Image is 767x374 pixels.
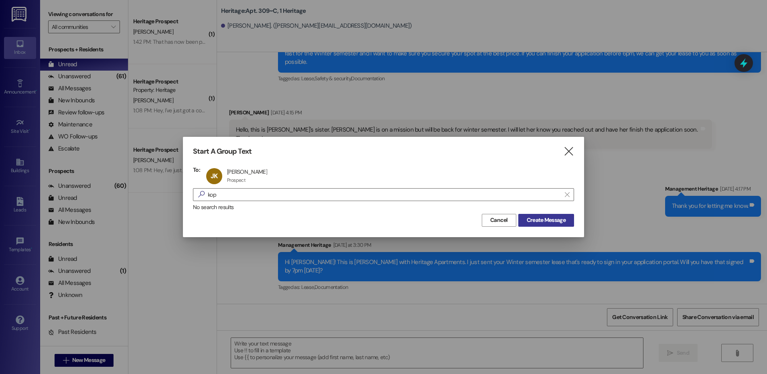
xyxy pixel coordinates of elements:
[563,147,574,156] i: 
[193,147,252,156] h3: Start A Group Text
[561,189,574,201] button: Clear text
[227,168,267,175] div: [PERSON_NAME]
[565,191,569,198] i: 
[527,216,566,224] span: Create Message
[193,166,200,173] h3: To:
[208,189,561,200] input: Search for any contact or apartment
[518,214,574,227] button: Create Message
[482,214,516,227] button: Cancel
[490,216,508,224] span: Cancel
[227,177,246,183] div: Prospect
[195,190,208,199] i: 
[193,203,574,211] div: No search results
[211,172,217,180] span: JK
